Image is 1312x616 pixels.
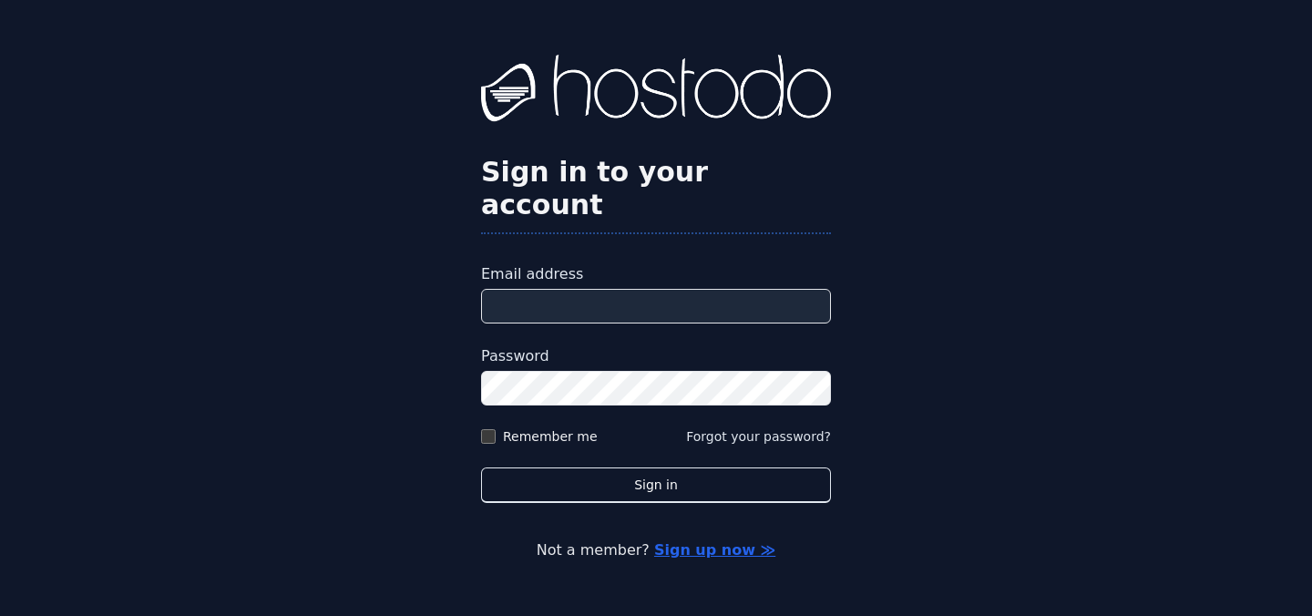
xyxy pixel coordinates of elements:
[481,156,831,221] h2: Sign in to your account
[654,541,775,559] a: Sign up now ≫
[87,539,1225,561] p: Not a member?
[481,55,831,128] img: Hostodo
[686,427,831,446] button: Forgot your password?
[481,467,831,503] button: Sign in
[481,345,831,367] label: Password
[503,427,598,446] label: Remember me
[481,263,831,285] label: Email address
